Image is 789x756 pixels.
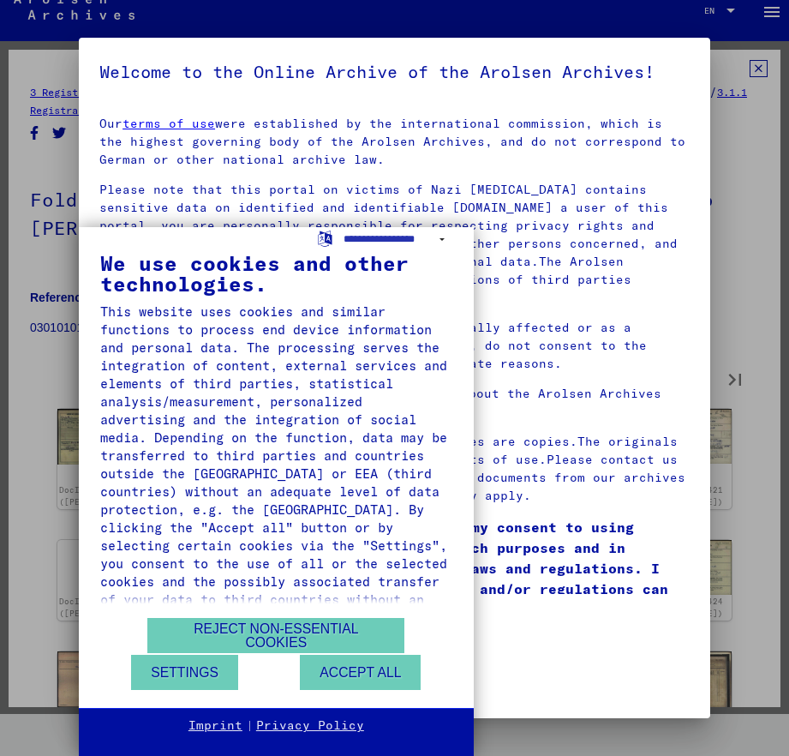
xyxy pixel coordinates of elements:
button: Settings [131,655,238,690]
div: This website uses cookies and similar functions to process end device information and personal da... [100,303,452,627]
a: Privacy Policy [256,717,364,735]
button: Reject non-essential cookies [147,618,404,653]
button: Accept all [300,655,421,690]
div: We use cookies and other technologies. [100,253,452,294]
a: Imprint [188,717,242,735]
